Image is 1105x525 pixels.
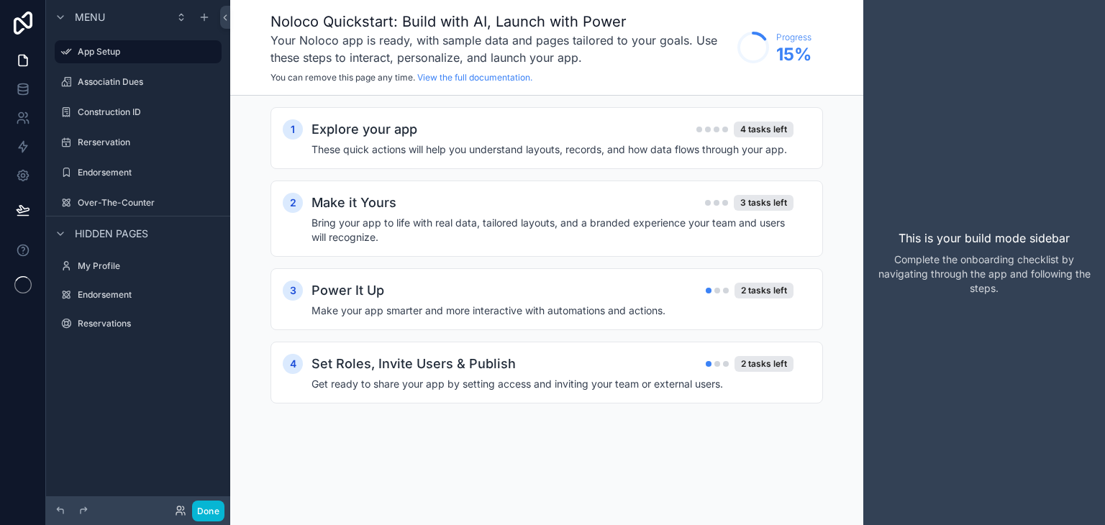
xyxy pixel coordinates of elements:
[75,227,148,241] span: Hidden pages
[55,40,222,63] a: App Setup
[875,252,1093,296] p: Complete the onboarding checklist by navigating through the app and following the steps.
[78,106,219,118] label: Construction ID
[417,72,532,83] a: View the full documentation.
[55,101,222,124] a: Construction ID
[55,283,222,306] a: Endorsement
[75,10,105,24] span: Menu
[78,46,213,58] label: App Setup
[899,229,1070,247] p: This is your build mode sidebar
[55,131,222,154] a: Rerservation
[78,289,219,301] label: Endorsement
[270,32,730,66] h3: Your Noloco app is ready, with sample data and pages tailored to your goals. Use these steps to i...
[55,255,222,278] a: My Profile
[78,260,219,272] label: My Profile
[776,43,811,66] span: 15 %
[78,137,219,148] label: Rerservation
[55,191,222,214] a: Over-The-Counter
[78,76,219,88] label: Associatin Dues
[270,72,415,83] span: You can remove this page any time.
[192,501,224,521] button: Done
[78,167,219,178] label: Endorsement
[78,318,219,329] label: Reservations
[55,70,222,93] a: Associatin Dues
[55,312,222,335] a: Reservations
[55,161,222,184] a: Endorsement
[78,197,219,209] label: Over-The-Counter
[270,12,730,32] h1: Noloco Quickstart: Build with AI, Launch with Power
[776,32,811,43] span: Progress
